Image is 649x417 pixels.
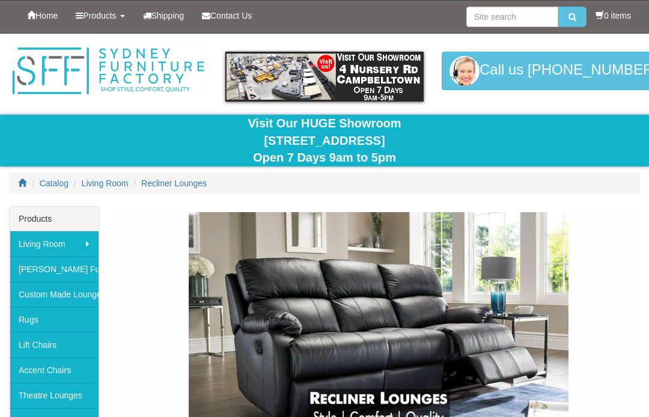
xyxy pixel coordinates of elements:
[9,46,207,97] img: Sydney Furniture Factory
[466,7,558,27] input: Site search
[67,1,133,31] a: Products
[141,178,207,188] a: Recliner Lounges
[10,257,99,282] a: [PERSON_NAME] Furniture
[596,10,631,22] li: 0 items
[82,178,129,188] a: Living Room
[193,1,261,31] a: Contact Us
[10,307,99,332] a: Rugs
[134,1,193,31] a: Shipping
[151,11,184,20] span: Shipping
[210,11,252,20] span: Contact Us
[10,332,99,358] a: Lift Chairs
[40,178,69,188] a: Catalog
[10,358,99,383] a: Accent Chairs
[18,1,67,31] a: Home
[225,52,424,102] img: showroom.gif
[83,11,116,20] span: Products
[10,207,99,231] div: Products
[10,282,99,307] a: Custom Made Lounges
[10,383,99,408] a: Theatre Lounges
[9,115,640,166] div: Visit Our HUGE Showroom [STREET_ADDRESS] Open 7 Days 9am to 5pm
[10,231,99,257] a: Living Room
[35,11,58,20] span: Home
